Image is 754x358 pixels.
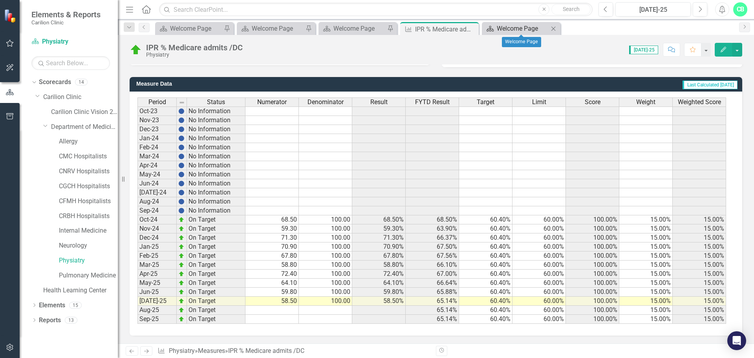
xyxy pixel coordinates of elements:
td: Dec-23 [137,125,177,134]
td: 100.00% [566,306,619,315]
td: 100.00% [566,261,619,270]
span: Denominator [307,99,344,106]
td: 70.90% [352,242,406,252]
td: 100.00 [299,288,352,297]
td: 60.40% [459,224,512,233]
button: CB [733,2,747,17]
td: Apr-24 [137,161,177,170]
td: On Target [187,306,245,315]
td: No Information [187,125,245,134]
td: Nov-23 [137,116,177,125]
td: 15.00% [619,224,673,233]
button: [DATE]-25 [615,2,691,17]
img: BgCOk07PiH71IgAAAABJRU5ErkJggg== [178,117,185,123]
td: 60.00% [512,288,566,297]
td: 65.14% [406,315,459,324]
img: zOikAAAAAElFTkSuQmCC [178,289,185,295]
td: 60.00% [512,242,566,252]
td: 15.00% [619,242,673,252]
td: 70.90 [245,242,299,252]
td: May-24 [137,170,177,179]
td: 15.00% [619,261,673,270]
img: zOikAAAAAElFTkSuQmCC [178,235,185,241]
img: zOikAAAAAElFTkSuQmCC [178,244,185,250]
a: Internal Medicine [59,226,118,235]
div: 14 [75,79,88,86]
td: 72.40% [352,270,406,279]
td: 15.00% [673,315,726,324]
td: No Information [187,188,245,197]
a: Physiatry [59,256,118,265]
td: 60.00% [512,297,566,306]
td: On Target [187,315,245,324]
td: Aug-24 [137,197,177,206]
td: No Information [187,170,245,179]
td: 15.00% [619,279,673,288]
span: Status [207,99,225,106]
td: 60.40% [459,270,512,279]
a: Welcome Page [484,24,549,33]
span: Search [563,6,580,12]
span: Last Calculated [DATE] [683,81,738,89]
td: 100.00 [299,279,352,288]
td: 71.30% [352,233,406,242]
img: BgCOk07PiH71IgAAAABJRU5ErkJggg== [178,198,185,205]
td: 100.00% [566,288,619,297]
td: No Information [187,106,245,116]
td: 58.80% [352,261,406,270]
td: Feb-25 [137,252,177,261]
td: Feb-24 [137,143,177,152]
td: 60.00% [512,279,566,288]
td: On Target [187,233,245,242]
div: IPR % Medicare admits /DC [415,24,477,34]
a: Physiatry [169,347,195,354]
a: CFMH Hospitalists [59,197,118,206]
td: 68.50% [352,215,406,224]
input: Search Below... [31,56,110,70]
td: 60.40% [459,261,512,270]
a: Neurology [59,241,118,250]
td: 100.00% [566,315,619,324]
span: Period [148,99,166,106]
a: Welcome Page [157,24,222,33]
span: Limit [532,99,546,106]
td: Apr-25 [137,270,177,279]
td: No Information [187,179,245,188]
td: 100.00 [299,224,352,233]
td: 66.64% [406,279,459,288]
td: 60.40% [459,279,512,288]
a: Scorecards [39,78,71,87]
td: 100.00 [299,261,352,270]
td: Jan-25 [137,242,177,252]
img: ClearPoint Strategy [4,9,18,23]
div: » » [157,347,430,356]
img: BgCOk07PiH71IgAAAABJRU5ErkJggg== [178,207,185,214]
td: 60.00% [512,233,566,242]
td: Jun-25 [137,288,177,297]
span: Weight [636,99,655,106]
td: 67.56% [406,252,459,261]
div: Welcome Page [252,24,304,33]
div: 13 [65,317,77,323]
td: 65.14% [406,297,459,306]
img: On Target [130,44,142,56]
td: 15.00% [673,224,726,233]
td: 67.50% [406,242,459,252]
td: On Target [187,224,245,233]
td: 60.40% [459,215,512,224]
td: 60.40% [459,288,512,297]
td: 15.00% [673,270,726,279]
span: Weighted Score [678,99,721,106]
td: Sep-25 [137,315,177,324]
td: 15.00% [673,233,726,242]
td: 60.40% [459,252,512,261]
img: zOikAAAAAElFTkSuQmCC [178,271,185,277]
td: 15.00% [619,288,673,297]
td: 15.00% [619,252,673,261]
td: 59.30 [245,224,299,233]
td: 59.30% [352,224,406,233]
img: BgCOk07PiH71IgAAAABJRU5ErkJggg== [178,189,185,196]
div: IPR % Medicare admits /DC [228,347,304,354]
td: Oct-23 [137,106,177,116]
